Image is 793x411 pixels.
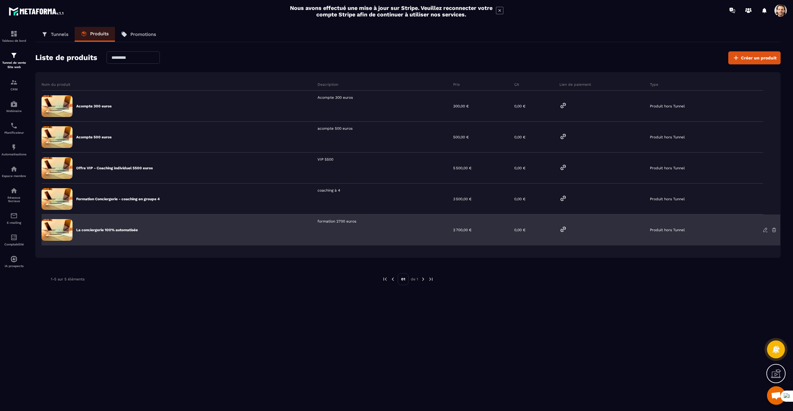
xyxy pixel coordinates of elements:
[51,32,68,37] p: Tunnels
[10,212,18,219] img: email
[2,207,26,229] a: emailemailE-mailing
[650,197,685,201] p: Produit hors Tunnel
[2,47,26,74] a: formationformationTunnel de vente Site web
[10,144,18,151] img: automations
[76,197,160,201] p: Formation Conciergerie - coaching en groupe 4
[2,174,26,178] p: Espace membre
[10,165,18,173] img: automations
[2,182,26,207] a: social-networksocial-networkRéseaux Sociaux
[650,228,685,232] p: Produit hors Tunnel
[728,51,781,64] button: Créer un produit
[290,5,493,18] h2: Nous avons effectué une mise à jour sur Stripe. Veuillez reconnecter votre compte Stripe afin de ...
[2,39,26,42] p: Tableau de bord
[2,153,26,156] p: Automatisations
[42,82,70,87] p: Nom du produit
[2,109,26,113] p: Webinaire
[411,277,418,282] p: de 1
[10,255,18,263] img: automations
[741,55,777,61] span: Créer un produit
[390,276,396,282] img: prev
[115,27,162,42] a: Promotions
[650,82,658,87] p: Type
[10,52,18,59] img: formation
[453,82,460,87] p: Prix
[318,82,338,87] p: Description
[42,157,72,179] img: formation-default-image.91678625.jpeg
[2,61,26,69] p: Tunnel de vente Site web
[514,82,519,87] p: CA
[42,188,72,210] img: formation-default-image.91678625.jpeg
[76,104,112,109] p: Acompte 300 euros
[2,96,26,117] a: automationsautomationsWebinaire
[10,79,18,86] img: formation
[767,386,786,405] div: Mở cuộc trò chuyện
[2,88,26,91] p: CRM
[42,219,72,241] img: formation-default-image.91678625.jpeg
[2,117,26,139] a: schedulerschedulerPlanificateur
[428,276,434,282] img: next
[35,27,75,42] a: Tunnels
[9,6,64,17] img: logo
[559,82,591,87] p: Lien de paiement
[2,131,26,134] p: Planificateur
[130,32,156,37] p: Promotions
[90,31,109,37] p: Produits
[10,100,18,108] img: automations
[2,74,26,96] a: formationformationCRM
[650,135,685,139] p: Produit hors Tunnel
[2,229,26,251] a: accountantaccountantComptabilité
[76,227,138,232] p: La conciergerie 100% automatisée
[2,243,26,246] p: Comptabilité
[2,264,26,268] p: IA prospects
[420,276,426,282] img: next
[75,27,115,42] a: Produits
[35,51,97,64] h2: Liste de produits
[650,104,685,108] p: Produit hors Tunnel
[2,25,26,47] a: formationformationTableau de bord
[76,166,153,171] p: Offre VIP - Coaching individuel 5500 euros
[10,187,18,194] img: social-network
[10,234,18,241] img: accountant
[2,139,26,161] a: automationsautomationsAutomatisations
[382,276,388,282] img: prev
[2,221,26,224] p: E-mailing
[10,30,18,37] img: formation
[2,196,26,203] p: Réseaux Sociaux
[2,161,26,182] a: automationsautomationsEspace membre
[42,95,72,117] img: formation-default-image.91678625.jpeg
[42,126,72,148] img: formation-default-image.91678625.jpeg
[650,166,685,170] p: Produit hors Tunnel
[76,135,112,140] p: Acompte 500 euros
[51,277,85,281] p: 1-5 sur 5 éléments
[398,273,409,285] p: 01
[10,122,18,129] img: scheduler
